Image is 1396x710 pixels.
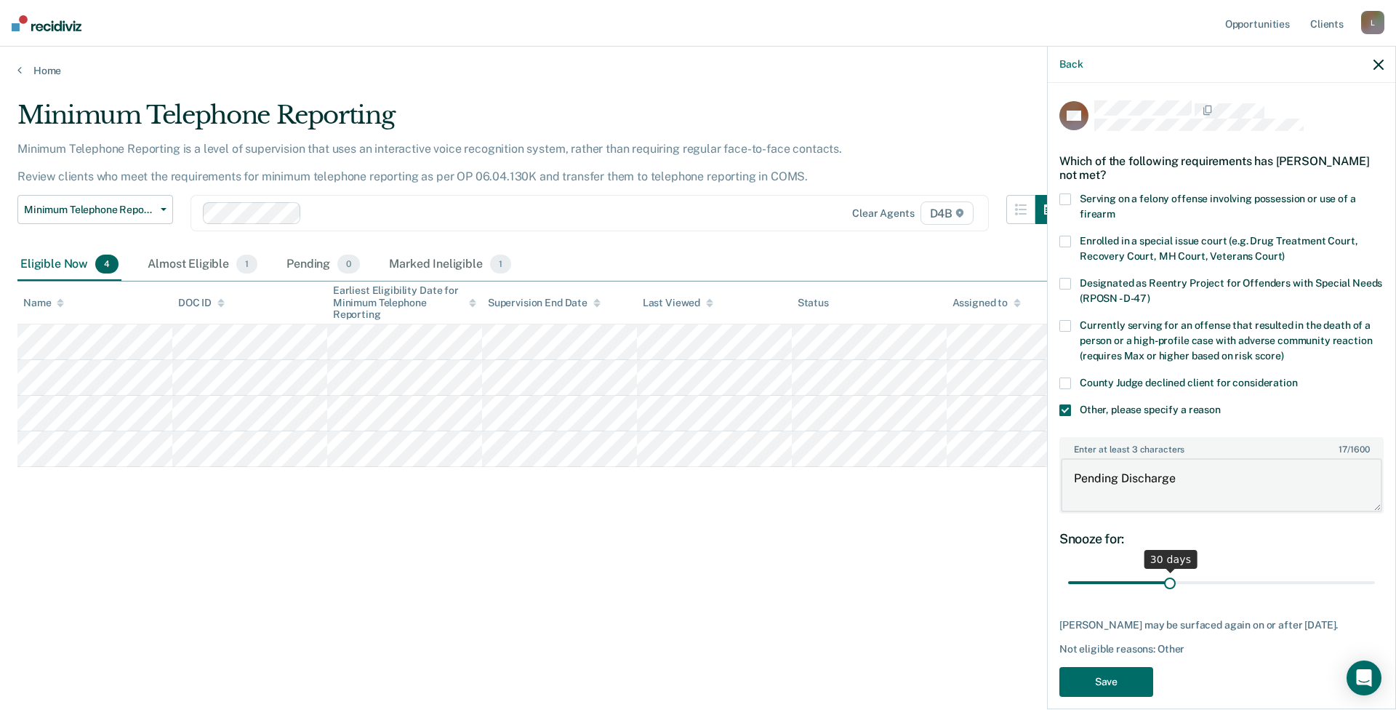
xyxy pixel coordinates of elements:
[1061,439,1382,455] label: Enter at least 3 characters
[178,297,225,309] div: DOC ID
[145,249,260,281] div: Almost Eligible
[1080,193,1356,220] span: Serving on a felony offense involving possession or use of a firearm
[95,255,119,274] span: 4
[1059,143,1384,194] div: Which of the following requirements has [PERSON_NAME] not met?
[1080,277,1382,304] span: Designated as Reentry Project for Offenders with Special Needs (RPOSN - D-47)
[12,15,81,31] img: Recidiviz
[1059,58,1083,71] button: Back
[1059,643,1384,655] div: Not eligible reasons: Other
[236,255,257,274] span: 1
[1339,444,1347,455] span: 17
[798,297,829,309] div: Status
[1061,458,1382,512] textarea: Pending Discharge
[1347,661,1381,695] div: Open Intercom Messenger
[1080,404,1221,415] span: Other, please specify a reason
[17,249,121,281] div: Eligible Now
[852,207,914,220] div: Clear agents
[17,142,842,183] p: Minimum Telephone Reporting is a level of supervision that uses an interactive voice recognition ...
[1059,619,1384,631] div: [PERSON_NAME] may be surfaced again on or after [DATE].
[386,249,514,281] div: Marked Ineligible
[17,100,1064,142] div: Minimum Telephone Reporting
[1059,667,1153,697] button: Save
[1080,319,1372,362] span: Currently serving for an offense that resulted in the death of a person or a high-profile case wi...
[1144,550,1198,569] div: 30 days
[23,297,64,309] div: Name
[24,204,155,216] span: Minimum Telephone Reporting
[490,255,511,274] span: 1
[488,297,601,309] div: Supervision End Date
[1080,235,1357,262] span: Enrolled in a special issue court (e.g. Drug Treatment Court, Recovery Court, MH Court, Veterans ...
[17,64,1379,77] a: Home
[333,284,476,321] div: Earliest Eligibility Date for Minimum Telephone Reporting
[1361,11,1384,34] div: L
[1059,531,1384,547] div: Snooze for:
[337,255,360,274] span: 0
[284,249,363,281] div: Pending
[643,297,713,309] div: Last Viewed
[920,202,974,225] span: D4B
[1339,444,1369,455] span: / 1600
[1080,377,1298,388] span: County Judge declined client for consideration
[952,297,1021,309] div: Assigned to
